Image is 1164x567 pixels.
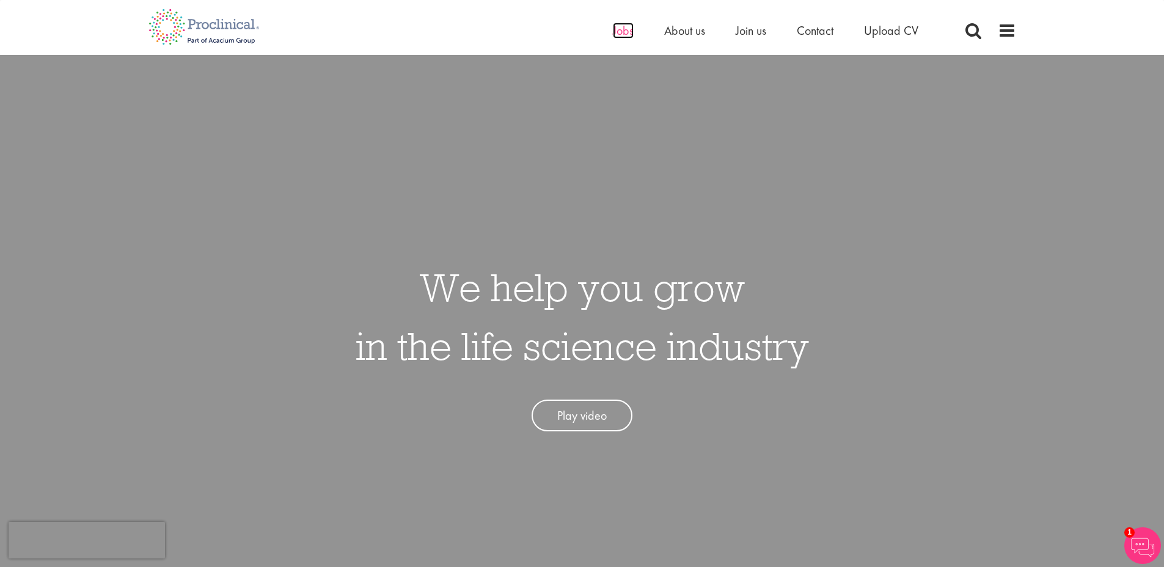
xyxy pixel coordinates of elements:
[797,23,833,38] a: Contact
[736,23,766,38] a: Join us
[532,400,632,432] a: Play video
[664,23,705,38] a: About us
[1124,527,1161,564] img: Chatbot
[1124,527,1135,538] span: 1
[356,258,809,375] h1: We help you grow in the life science industry
[613,23,634,38] a: Jobs
[864,23,918,38] a: Upload CV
